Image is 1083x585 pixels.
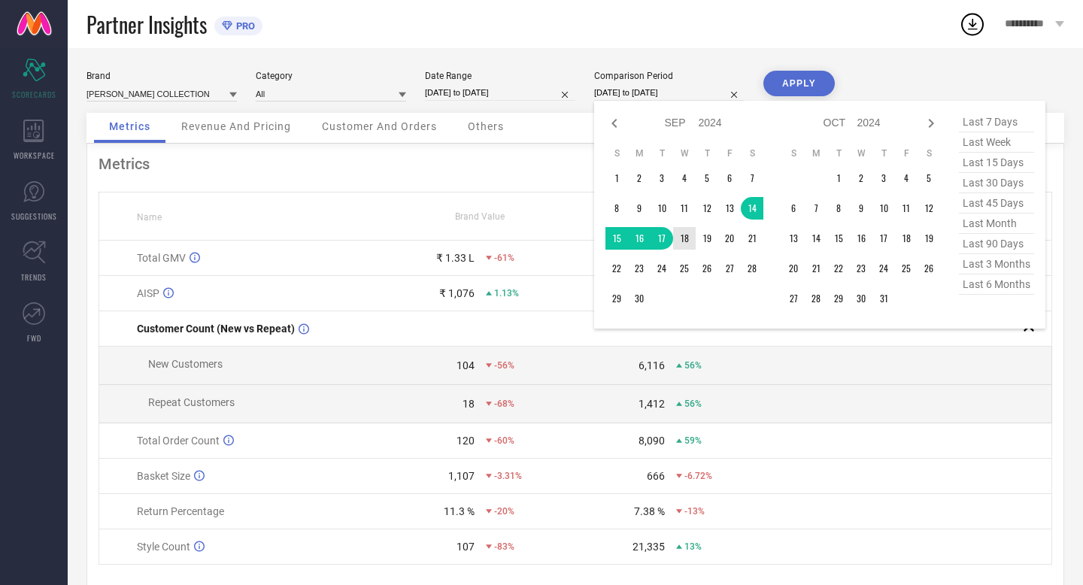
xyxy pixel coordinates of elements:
[651,197,673,220] td: Tue Sep 10 2024
[872,287,895,310] td: Thu Oct 31 2024
[782,287,805,310] td: Sun Oct 27 2024
[605,287,628,310] td: Sun Sep 29 2024
[741,257,763,280] td: Sat Sep 28 2024
[684,541,702,552] span: 13%
[439,287,475,299] div: ₹ 1,076
[918,147,940,159] th: Saturday
[494,288,519,299] span: 1.13%
[673,197,696,220] td: Wed Sep 11 2024
[805,257,827,280] td: Mon Oct 21 2024
[872,147,895,159] th: Thursday
[494,253,514,263] span: -61%
[12,89,56,100] span: SCORECARDS
[86,71,237,81] div: Brand
[850,257,872,280] td: Wed Oct 23 2024
[651,227,673,250] td: Tue Sep 17 2024
[639,398,665,410] div: 1,412
[628,257,651,280] td: Mon Sep 23 2024
[673,257,696,280] td: Wed Sep 25 2024
[918,197,940,220] td: Sat Oct 12 2024
[827,197,850,220] td: Tue Oct 08 2024
[850,227,872,250] td: Wed Oct 16 2024
[827,147,850,159] th: Tuesday
[256,71,406,81] div: Category
[918,257,940,280] td: Sat Oct 26 2024
[148,358,223,370] span: New Customers
[425,85,575,101] input: Select date range
[782,147,805,159] th: Sunday
[718,257,741,280] td: Fri Sep 27 2024
[872,197,895,220] td: Thu Oct 10 2024
[651,147,673,159] th: Tuesday
[959,11,986,38] div: Open download list
[436,252,475,264] div: ₹ 1.33 L
[494,399,514,409] span: -68%
[494,471,522,481] span: -3.31%
[850,147,872,159] th: Wednesday
[14,150,55,161] span: WORKSPACE
[959,234,1034,254] span: last 90 days
[805,147,827,159] th: Monday
[99,155,1052,173] div: Metrics
[922,114,940,132] div: Next month
[468,120,504,132] span: Others
[782,257,805,280] td: Sun Oct 20 2024
[959,214,1034,234] span: last month
[741,227,763,250] td: Sat Sep 21 2024
[718,197,741,220] td: Fri Sep 13 2024
[895,167,918,189] td: Fri Oct 04 2024
[137,435,220,447] span: Total Order Count
[605,227,628,250] td: Sun Sep 15 2024
[684,399,702,409] span: 56%
[673,147,696,159] th: Wednesday
[137,323,295,335] span: Customer Count (New vs Repeat)
[457,359,475,371] div: 104
[805,287,827,310] td: Mon Oct 28 2024
[805,227,827,250] td: Mon Oct 14 2024
[444,505,475,517] div: 11.3 %
[850,197,872,220] td: Wed Oct 09 2024
[805,197,827,220] td: Mon Oct 07 2024
[322,120,437,132] span: Customer And Orders
[718,147,741,159] th: Friday
[137,470,190,482] span: Basket Size
[494,435,514,446] span: -60%
[872,257,895,280] td: Thu Oct 24 2024
[633,541,665,553] div: 21,335
[895,257,918,280] td: Fri Oct 25 2024
[137,505,224,517] span: Return Percentage
[11,211,57,222] span: SUGGESTIONS
[605,167,628,189] td: Sun Sep 01 2024
[959,132,1034,153] span: last week
[232,20,255,32] span: PRO
[684,435,702,446] span: 59%
[639,359,665,371] div: 6,116
[651,167,673,189] td: Tue Sep 03 2024
[959,153,1034,173] span: last 15 days
[634,505,665,517] div: 7.38 %
[872,167,895,189] td: Thu Oct 03 2024
[137,287,159,299] span: AISP
[605,197,628,220] td: Sun Sep 08 2024
[457,541,475,553] div: 107
[827,287,850,310] td: Tue Oct 29 2024
[959,173,1034,193] span: last 30 days
[696,197,718,220] td: Thu Sep 12 2024
[594,85,745,101] input: Select comparison period
[895,227,918,250] td: Fri Oct 18 2024
[605,114,623,132] div: Previous month
[628,197,651,220] td: Mon Sep 09 2024
[696,167,718,189] td: Thu Sep 05 2024
[628,147,651,159] th: Monday
[684,506,705,517] span: -13%
[673,167,696,189] td: Wed Sep 04 2024
[86,9,207,40] span: Partner Insights
[148,396,235,408] span: Repeat Customers
[628,287,651,310] td: Mon Sep 30 2024
[605,147,628,159] th: Sunday
[448,470,475,482] div: 1,107
[959,193,1034,214] span: last 45 days
[959,112,1034,132] span: last 7 days
[827,167,850,189] td: Tue Oct 01 2024
[673,227,696,250] td: Wed Sep 18 2024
